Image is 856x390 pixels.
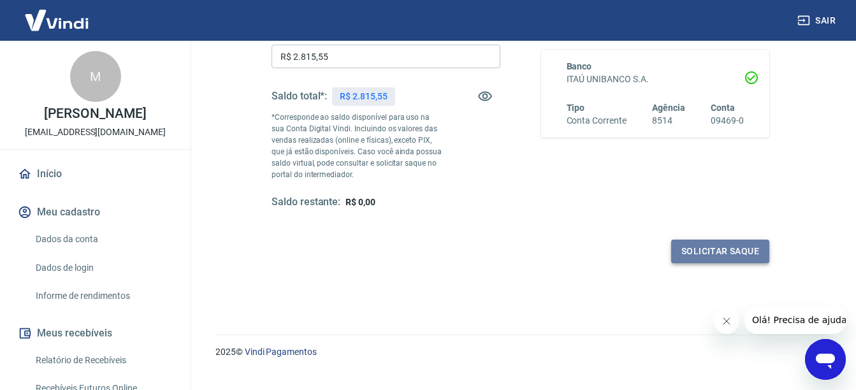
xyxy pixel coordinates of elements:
[15,160,175,188] a: Início
[744,306,846,334] iframe: Mensagem da empresa
[8,9,107,19] span: Olá! Precisa de ajuda?
[345,197,375,207] span: R$ 0,00
[272,112,443,180] p: *Corresponde ao saldo disponível para uso na sua Conta Digital Vindi. Incluindo os valores das ve...
[711,103,735,113] span: Conta
[245,347,317,357] a: Vindi Pagamentos
[31,347,175,373] a: Relatório de Recebíveis
[272,196,340,209] h5: Saldo restante:
[15,198,175,226] button: Meu cadastro
[567,114,627,127] h6: Conta Corrente
[15,1,98,40] img: Vindi
[567,73,744,86] h6: ITAÚ UNIBANCO S.A.
[31,255,175,281] a: Dados de login
[44,107,146,120] p: [PERSON_NAME]
[805,339,846,380] iframe: Botão para abrir a janela de mensagens
[31,226,175,252] a: Dados da conta
[215,345,825,359] p: 2025 ©
[795,9,841,32] button: Sair
[652,103,685,113] span: Agência
[714,308,739,334] iframe: Fechar mensagem
[70,51,121,102] div: M
[567,61,592,71] span: Banco
[31,283,175,309] a: Informe de rendimentos
[652,114,685,127] h6: 8514
[671,240,769,263] button: Solicitar saque
[567,103,585,113] span: Tipo
[272,90,327,103] h5: Saldo total*:
[15,319,175,347] button: Meus recebíveis
[25,126,166,139] p: [EMAIL_ADDRESS][DOMAIN_NAME]
[340,90,387,103] p: R$ 2.815,55
[711,114,744,127] h6: 09469-0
